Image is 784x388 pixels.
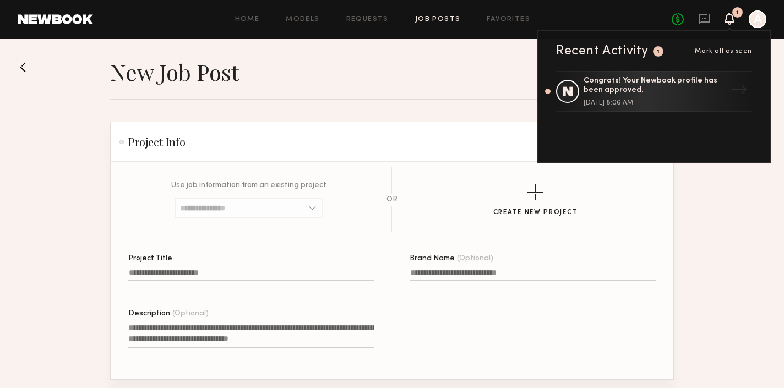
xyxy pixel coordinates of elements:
[556,71,752,112] a: Congrats! Your Newbook profile has been approved.[DATE] 8:06 AM→
[657,49,660,55] div: 1
[128,310,374,318] div: Description
[128,322,374,348] textarea: Description(Optional)
[556,45,649,58] div: Recent Activity
[415,16,461,23] a: Job Posts
[457,255,493,263] span: (Optional)
[487,16,530,23] a: Favorites
[119,135,186,149] h2: Project Info
[749,10,766,28] a: A
[410,255,656,263] div: Brand Name
[736,10,739,16] div: 1
[346,16,389,23] a: Requests
[386,196,398,204] div: OR
[695,48,752,54] span: Mark all as seen
[410,269,656,281] input: Brand Name(Optional)
[128,255,374,263] div: Project Title
[128,269,374,281] input: Project Title
[584,100,727,106] div: [DATE] 8:06 AM
[286,16,319,23] a: Models
[584,76,727,95] div: Congrats! Your Newbook profile has been approved.
[727,77,752,106] div: →
[235,16,260,23] a: Home
[110,58,239,86] h1: New Job Post
[493,209,578,216] div: Create New Project
[493,184,578,216] button: Create New Project
[171,182,326,189] p: Use job information from an existing project
[172,310,209,318] span: (Optional)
